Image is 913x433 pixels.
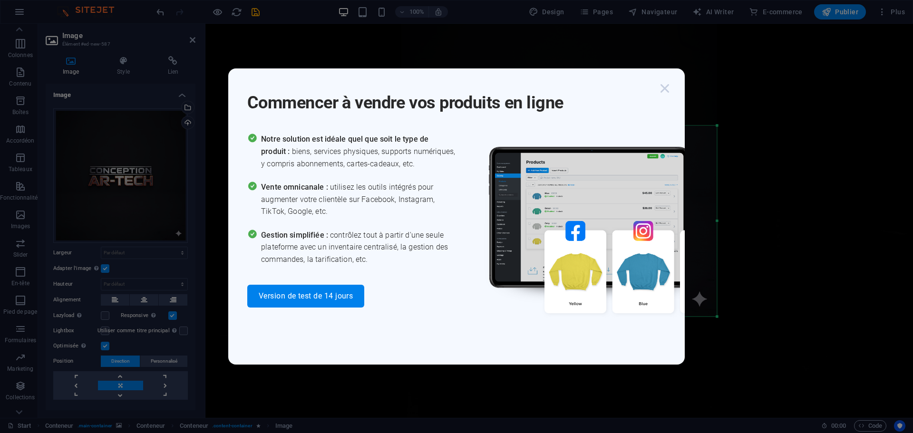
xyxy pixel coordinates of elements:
span: contrôlez tout à partir d'une seule plateforme avec un inventaire centralisé, la gestion des comm... [261,229,456,266]
span: Gestion simplifiée : [261,231,330,240]
span: Notre solution est idéale quel que soit le type de produit : [261,135,428,156]
h1: Commencer à vendre vos produits en ligne [247,80,656,114]
span: utilisez les outils intégrés pour augmenter votre clientèle sur Facebook, Instagram, TikTok, Goog... [261,181,456,218]
span: Version de test de 14 jours [259,292,353,300]
span: biens, services physiques, supports numériques, y compris abonnements, cartes-cadeaux, etc. [261,133,456,170]
span: Vente omnicanale : [261,183,330,192]
button: Version de test de 14 jours [247,285,364,308]
img: promo_image.png [473,133,758,341]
